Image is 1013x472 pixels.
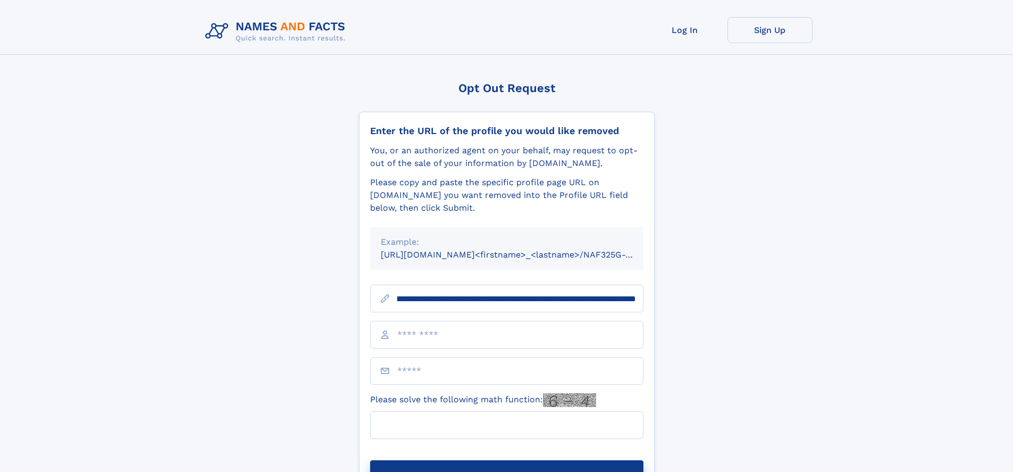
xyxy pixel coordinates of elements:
[370,144,643,170] div: You, or an authorized agent on your behalf, may request to opt-out of the sale of your informatio...
[381,250,664,260] small: [URL][DOMAIN_NAME]<firstname>_<lastname>/NAF325G-xxxxxxxx
[642,17,727,43] a: Log In
[381,236,633,249] div: Example:
[201,17,354,46] img: Logo Names and Facts
[370,176,643,214] div: Please copy and paste the specific profile page URL on [DOMAIN_NAME] you want removed into the Pr...
[359,81,655,95] div: Opt Out Request
[370,393,596,407] label: Please solve the following math function:
[370,125,643,137] div: Enter the URL of the profile you would like removed
[727,17,813,43] a: Sign Up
